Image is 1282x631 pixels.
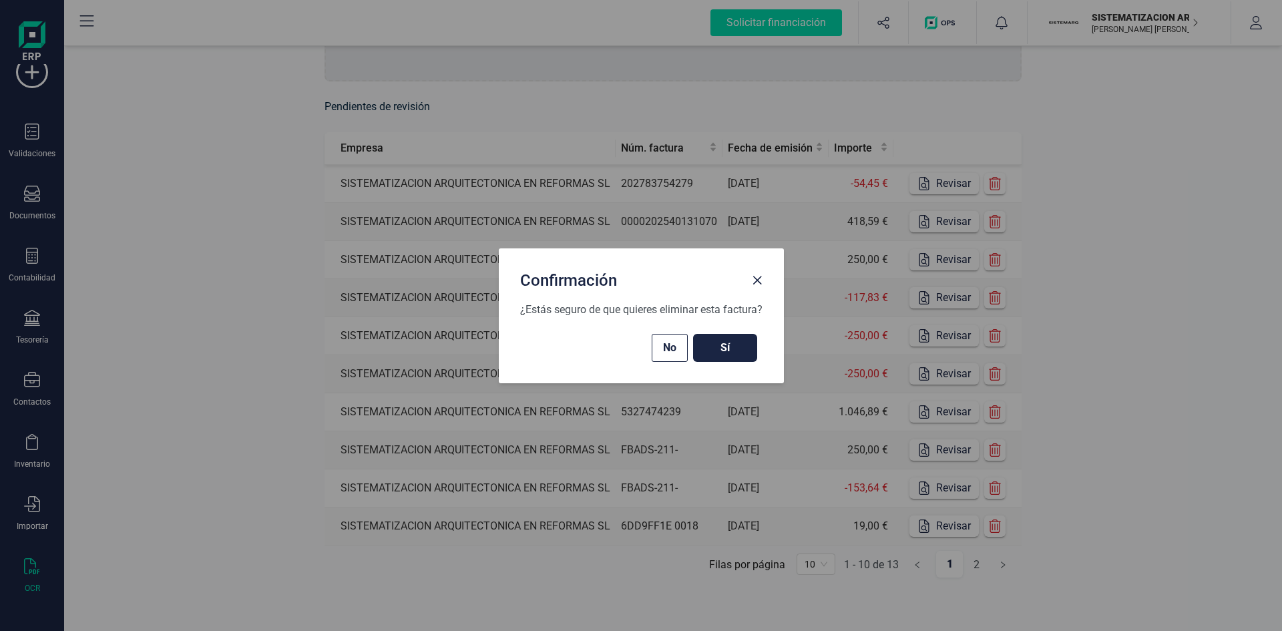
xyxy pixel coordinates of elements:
[663,340,676,356] span: No
[693,334,757,362] button: Sí
[652,334,688,362] button: No
[746,270,768,291] button: Close
[520,303,763,316] span: ¿Estás seguro de que quieres eliminar esta factura?
[515,264,746,291] div: Confirmación
[706,340,744,356] span: Sí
